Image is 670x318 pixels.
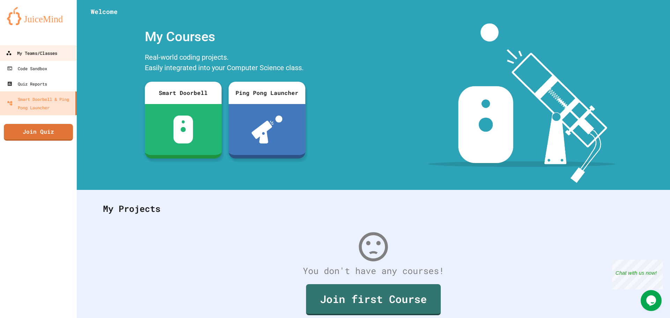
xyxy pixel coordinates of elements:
[96,195,651,222] div: My Projects
[306,284,441,315] a: Join first Course
[96,264,651,278] div: You don't have any courses!
[7,80,47,88] div: Quiz Reports
[6,49,57,58] div: My Teams/Classes
[4,124,73,141] a: Join Quiz
[145,82,222,104] div: Smart Doorbell
[252,116,283,143] img: ppl-with-ball.png
[7,7,70,25] img: logo-orange.svg
[141,23,309,50] div: My Courses
[428,23,615,183] img: banner-image-my-projects.png
[229,82,305,104] div: Ping Pong Launcher
[141,50,309,76] div: Real-world coding projects. Easily integrated into your Computer Science class.
[612,260,663,289] iframe: chat widget
[7,64,47,73] div: Code Sandbox
[7,95,73,112] div: Smart Doorbell & Ping Pong Launcher
[641,290,663,311] iframe: chat widget
[173,116,193,143] img: sdb-white.svg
